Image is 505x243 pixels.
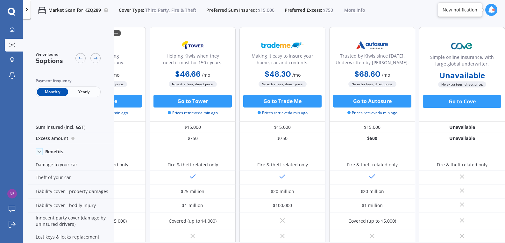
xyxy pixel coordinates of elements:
div: Damage to your car [28,159,114,170]
div: $15,000 [329,122,415,133]
div: Fire & theft related only [78,162,128,168]
div: Fire & theft related only [437,162,487,168]
b: $48.30 [265,69,291,79]
div: $15,000 [150,122,236,133]
div: Innocent party cover (damage by uninsured drivers) [28,212,114,230]
b: $68.60 [354,69,381,79]
div: Covered (up to $4,000) [169,218,217,224]
span: No extra fees, direct price. [259,81,307,87]
span: No extra fees, direct price. [348,81,396,87]
div: Unavailable [419,122,505,133]
div: $20 million [271,188,294,195]
div: Fire & theft related only [347,162,398,168]
span: Prices retrieved a min ago [258,110,308,116]
div: Helping Kiwis when they need it most for 150+ years. [155,52,230,68]
div: Sum insured (incl. GST) [28,122,114,133]
div: Trusted by Kiwis since [DATE]. Underwritten by [PERSON_NAME]. [335,52,410,68]
div: Excess amount [28,133,114,144]
span: Preferred Sum Insured: [206,7,257,13]
span: Prices retrieved a min ago [347,110,397,116]
div: Benefits [45,149,63,155]
img: Cove.webp [441,38,483,54]
span: $750 [323,7,333,13]
button: Go to Trade Me [243,95,322,108]
button: Go to Cove [423,95,501,108]
span: / mo [111,72,119,78]
span: No extra fees, direct price. [169,81,217,87]
span: Third Party, Fire & Theft [145,7,196,13]
span: / mo [292,72,301,78]
span: 5 options [36,57,63,65]
div: $500 [329,133,415,144]
button: Go to Tower [153,95,232,108]
div: $1 million [362,202,383,209]
span: Cover Type: [119,7,144,13]
div: $100,000 [273,202,292,209]
b: Unavailable [439,72,485,79]
div: Simple online insurance, with large global underwriter. [424,54,500,70]
div: Theft of your car [28,170,114,184]
img: car.f15378c7a67c060ca3f3.svg [38,6,46,14]
div: $750 [150,133,236,144]
div: Covered (up to $5,000) [348,218,396,224]
div: $20 million [360,188,384,195]
span: Monthly [37,88,68,96]
div: $15,000 [239,122,325,133]
img: 89d0de26e6311ef3abaccb24bf66cdae [7,189,17,198]
div: $750 [239,133,325,144]
b: $46.66 [175,69,201,79]
img: Autosure.webp [351,37,393,53]
div: New notification [443,7,477,13]
span: $15,000 [258,7,274,13]
span: No extra fees, direct price. [438,81,486,87]
img: Tower.webp [172,37,214,53]
span: We've found [36,52,63,57]
div: Making it easy to insure your home, car and contents. [245,52,320,68]
div: Liability cover - bodily injury [28,198,114,212]
img: Trademe.webp [261,37,303,53]
span: More info [344,7,365,13]
div: $1 million [182,202,203,209]
button: Go to Autosure [333,95,411,108]
span: Prices retrieved a min ago [168,110,218,116]
p: Market Scan for KZQ289 [48,7,101,13]
span: / mo [382,72,390,78]
div: Liability cover - property damages [28,184,114,198]
div: Fire & theft related only [257,162,308,168]
div: $25 million [181,188,204,195]
span: Yearly [68,88,99,96]
div: Unavailable [419,133,505,144]
div: Payment frequency [36,78,101,84]
span: Preferred Excess: [285,7,322,13]
div: Fire & theft related only [167,162,218,168]
span: / mo [202,72,210,78]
